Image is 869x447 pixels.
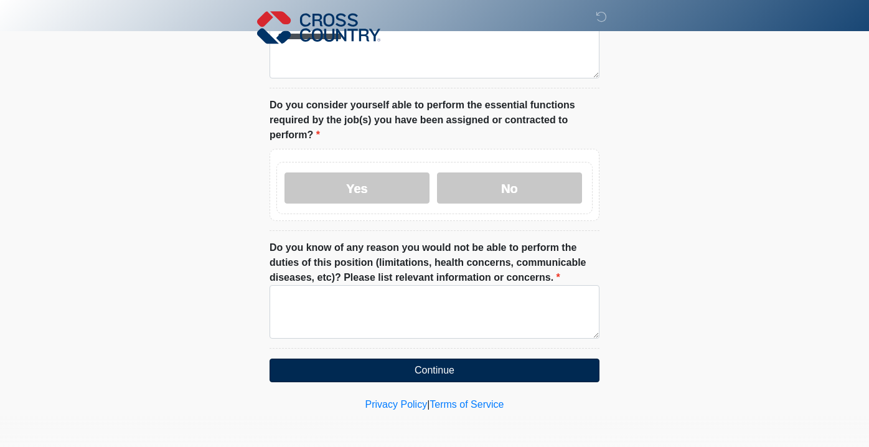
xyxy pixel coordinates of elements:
label: Do you consider yourself able to perform the essential functions required by the job(s) you have ... [270,98,599,143]
label: No [437,172,582,204]
button: Continue [270,359,599,382]
a: | [427,399,430,410]
img: Cross Country Logo [257,9,380,45]
a: Privacy Policy [365,399,428,410]
label: Do you know of any reason you would not be able to perform the duties of this position (limitatio... [270,240,599,285]
a: Terms of Service [430,399,504,410]
label: Yes [284,172,430,204]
